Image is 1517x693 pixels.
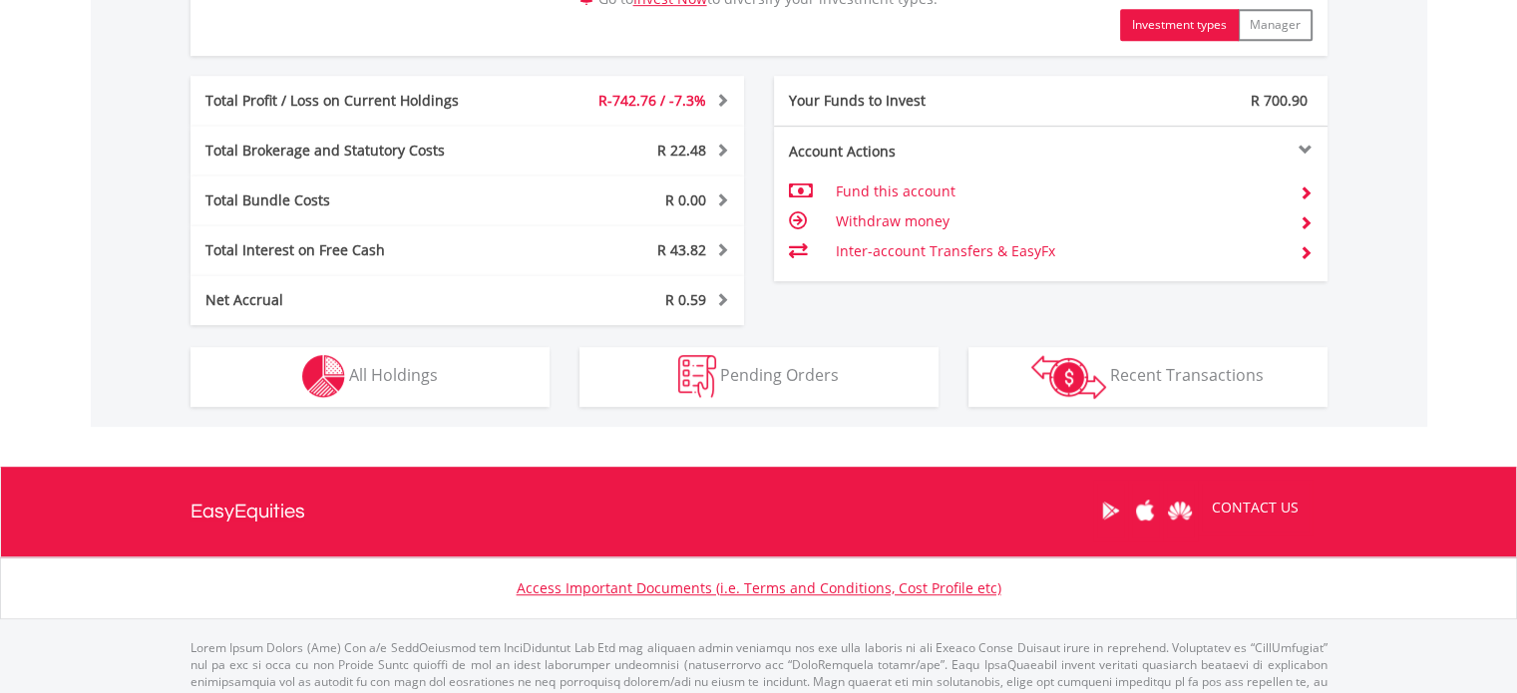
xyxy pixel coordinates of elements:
[190,467,305,556] a: EasyEquities
[190,347,550,407] button: All Holdings
[774,142,1051,162] div: Account Actions
[665,290,706,309] span: R 0.59
[1031,355,1106,399] img: transactions-zar-wht.png
[657,141,706,160] span: R 22.48
[1251,91,1308,110] span: R 700.90
[1128,480,1163,541] a: Apple
[657,240,706,259] span: R 43.82
[774,91,1051,111] div: Your Funds to Invest
[190,290,514,310] div: Net Accrual
[665,190,706,209] span: R 0.00
[302,355,345,398] img: holdings-wht.png
[1198,480,1313,535] a: CONTACT US
[1120,9,1239,41] button: Investment types
[517,578,1001,597] a: Access Important Documents (i.e. Terms and Conditions, Cost Profile etc)
[349,364,438,386] span: All Holdings
[835,206,1283,236] td: Withdraw money
[968,347,1327,407] button: Recent Transactions
[835,236,1283,266] td: Inter-account Transfers & EasyFx
[190,141,514,161] div: Total Brokerage and Statutory Costs
[678,355,716,398] img: pending_instructions-wht.png
[1110,364,1264,386] span: Recent Transactions
[720,364,839,386] span: Pending Orders
[1093,480,1128,541] a: Google Play
[1238,9,1313,41] button: Manager
[598,91,706,110] span: R-742.76 / -7.3%
[190,91,514,111] div: Total Profit / Loss on Current Holdings
[835,176,1283,206] td: Fund this account
[1163,480,1198,541] a: Huawei
[190,240,514,260] div: Total Interest on Free Cash
[190,190,514,210] div: Total Bundle Costs
[579,347,939,407] button: Pending Orders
